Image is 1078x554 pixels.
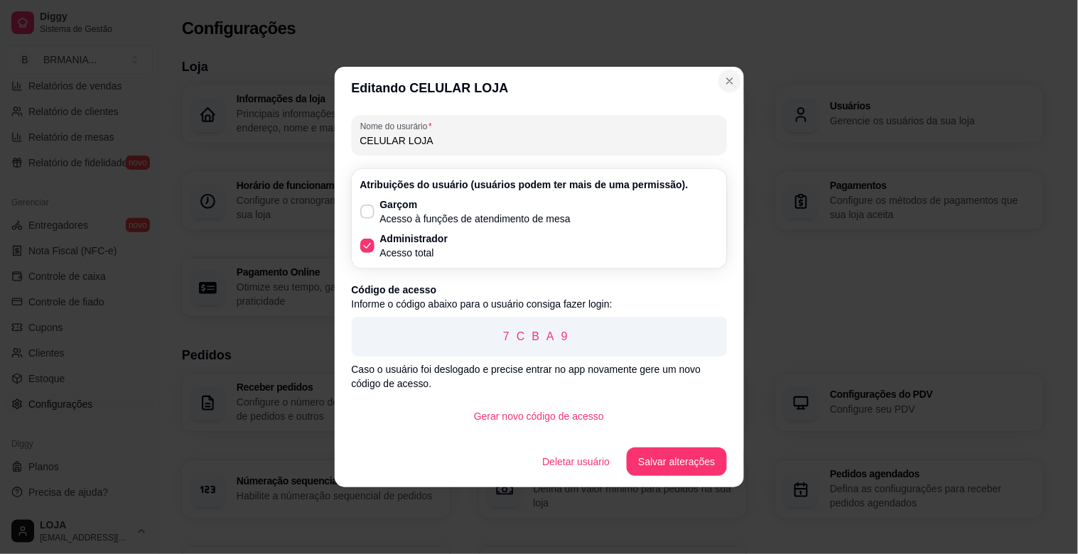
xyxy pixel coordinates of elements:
button: Salvar alterações [627,447,726,476]
p: 7CBA9 [363,328,716,345]
header: Editando CELULAR LOJA [335,67,744,109]
p: Informe o código abaixo para o usuário consiga fazer login: [352,297,727,311]
button: Close [718,70,741,92]
p: Garçom [380,197,571,212]
button: Gerar novo código de acesso [463,402,615,430]
p: Administrador [380,232,448,246]
input: Nome do usurário [360,134,718,148]
p: Acesso à funções de atendimento de mesa [380,212,571,226]
p: Código de acesso [352,283,727,297]
label: Nome do usurário [360,120,437,132]
p: Acesso total [380,246,448,260]
button: Deletar usuário [531,447,621,476]
p: Caso o usuário foi deslogado e precise entrar no app novamente gere um novo código de acesso. [352,362,727,391]
p: Atribuições do usuário (usuários podem ter mais de uma permissão). [360,178,718,192]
